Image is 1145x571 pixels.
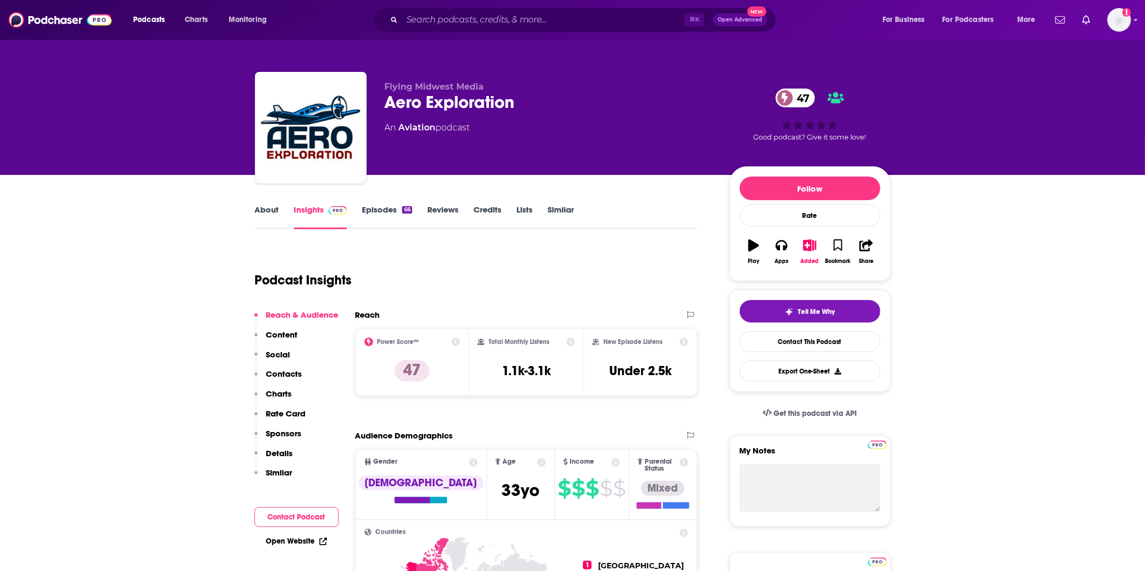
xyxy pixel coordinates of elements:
[254,389,292,408] button: Charts
[362,204,412,229] a: Episodes66
[754,400,866,427] a: Get this podcast via API
[718,17,762,23] span: Open Advanced
[859,258,873,265] div: Share
[266,448,293,458] p: Details
[402,206,412,214] div: 66
[257,74,364,181] a: Aero Exploration
[255,204,279,229] a: About
[558,480,571,497] span: $
[488,338,549,346] h2: Total Monthly Listens
[1051,11,1069,29] a: Show notifications dropdown
[852,232,880,271] button: Share
[1122,8,1131,17] svg: Add a profile image
[1107,8,1131,32] img: User Profile
[266,428,302,438] p: Sponsors
[740,331,880,352] a: Contact This Podcast
[229,12,267,27] span: Monitoring
[754,133,866,141] span: Good podcast? Give it some love!
[740,445,880,464] label: My Notes
[613,480,625,497] span: $
[266,537,327,546] a: Open Website
[254,369,302,389] button: Contacts
[775,258,789,265] div: Apps
[399,122,436,133] a: Aviation
[185,12,208,27] span: Charts
[768,232,796,271] button: Apps
[583,561,592,569] span: 1
[1107,8,1131,32] button: Show profile menu
[875,11,938,28] button: open menu
[747,6,767,17] span: New
[1010,11,1049,28] button: open menu
[266,408,306,419] p: Rate Card
[502,458,516,465] span: Age
[600,480,612,497] span: $
[883,12,925,27] span: For Business
[713,13,767,26] button: Open AdvancedNew
[943,12,994,27] span: For Podcasters
[359,475,484,491] div: [DEMOGRAPHIC_DATA]
[355,430,453,441] h2: Audience Demographics
[730,82,891,148] div: 47Good podcast? Give it some love!
[501,480,539,501] span: 33 yo
[603,338,662,346] h2: New Episode Listens
[740,204,880,226] div: Rate
[825,258,850,265] div: Bookmark
[266,330,298,340] p: Content
[221,11,281,28] button: open menu
[548,204,574,229] a: Similar
[740,177,880,200] button: Follow
[740,232,768,271] button: Play
[796,232,823,271] button: Added
[936,11,1010,28] button: open menu
[586,480,599,497] span: $
[740,361,880,382] button: Export One-Sheet
[9,10,112,30] img: Podchaser - Follow, Share and Rate Podcasts
[786,89,815,107] span: 47
[776,89,815,107] a: 47
[427,204,458,229] a: Reviews
[266,467,293,478] p: Similar
[266,369,302,379] p: Contacts
[868,439,887,449] a: Pro website
[570,458,595,465] span: Income
[385,82,484,92] span: Flying Midwest Media
[740,300,880,323] button: tell me why sparkleTell Me Why
[598,561,684,570] span: [GEOGRAPHIC_DATA]
[385,121,470,134] div: An podcast
[402,11,684,28] input: Search podcasts, credits, & more...
[178,11,214,28] a: Charts
[254,448,293,468] button: Details
[133,12,165,27] span: Podcasts
[266,310,339,320] p: Reach & Audience
[684,13,704,27] span: ⌘ K
[748,258,759,265] div: Play
[868,556,887,566] a: Pro website
[254,349,290,369] button: Social
[1078,11,1095,29] a: Show notifications dropdown
[254,408,306,428] button: Rate Card
[801,258,819,265] div: Added
[1107,8,1131,32] span: Logged in as TeemsPR
[329,206,347,215] img: Podchaser Pro
[376,529,406,536] span: Countries
[294,204,347,229] a: InsightsPodchaser Pro
[266,349,290,360] p: Social
[609,363,672,379] h3: Under 2.5k
[572,480,585,497] span: $
[824,232,852,271] button: Bookmark
[254,507,339,527] button: Contact Podcast
[473,204,501,229] a: Credits
[1017,12,1035,27] span: More
[868,558,887,566] img: Podchaser Pro
[254,428,302,448] button: Sponsors
[254,310,339,330] button: Reach & Audience
[254,467,293,487] button: Similar
[502,363,551,379] h3: 1.1k-3.1k
[395,360,429,382] p: 47
[774,409,857,418] span: Get this podcast via API
[374,458,398,465] span: Gender
[785,308,793,316] img: tell me why sparkle
[798,308,835,316] span: Tell Me Why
